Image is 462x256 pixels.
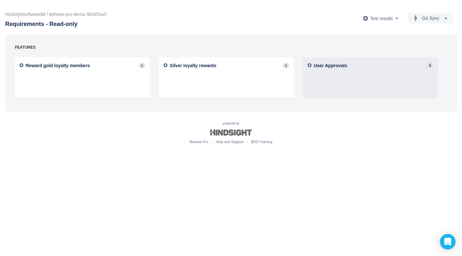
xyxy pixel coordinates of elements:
[216,140,244,144] a: Help and Support
[190,140,208,144] a: Behave Pro
[15,45,442,50] div: FEATURES
[26,63,90,68] a: Reward gold loyalty members
[162,63,168,67] img: AgwABIgr006M16MAAAAASUVORK5CYII=
[363,16,368,21] img: AgwABIgr006M16MAAAAASUVORK5CYII=
[359,13,405,23] button: Test results
[314,63,347,68] a: User Approvals
[139,63,145,68] span: 1
[5,19,78,29] h3: Requirements - Read-only
[170,63,216,68] a: Silver loyalty rewards
[306,63,312,67] img: AgwABIgr006M16MAAAAASUVORK5CYII=
[5,11,152,18] span: hindsightsoftwareltd / behave-pro-demo /
[251,140,272,144] a: BDD Training
[408,13,454,23] button: Git Sync
[440,234,456,250] div: Open Intercom Messenger
[370,16,393,21] span: Test results
[18,63,24,67] img: AgwABIgr006M16MAAAAASUVORK5CYII=
[88,12,107,17] span: 02d55a5
[427,63,433,68] span: 8
[422,13,439,23] span: Git Sync
[283,63,289,68] span: 1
